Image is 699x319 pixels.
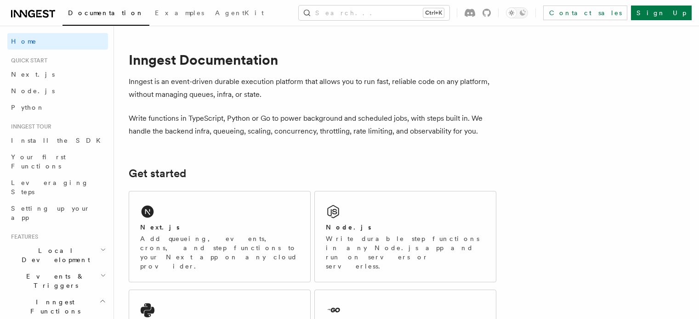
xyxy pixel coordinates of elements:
[423,8,444,17] kbd: Ctrl+K
[299,6,449,20] button: Search...Ctrl+K
[63,3,149,26] a: Documentation
[7,123,51,130] span: Inngest tour
[543,6,627,20] a: Contact sales
[11,71,55,78] span: Next.js
[129,51,496,68] h1: Inngest Documentation
[140,223,180,232] h2: Next.js
[7,33,108,50] a: Home
[11,87,55,95] span: Node.js
[7,246,100,264] span: Local Development
[129,75,496,101] p: Inngest is an event-driven durable execution platform that allows you to run fast, reliable code ...
[149,3,210,25] a: Examples
[7,200,108,226] a: Setting up your app
[7,268,108,294] button: Events & Triggers
[11,205,90,221] span: Setting up your app
[11,37,37,46] span: Home
[140,234,299,271] p: Add queueing, events, crons, and step functions to your Next app on any cloud provider.
[129,167,186,180] a: Get started
[7,174,108,200] a: Leveraging Steps
[155,9,204,17] span: Examples
[7,297,99,316] span: Inngest Functions
[11,104,45,111] span: Python
[7,233,38,241] span: Features
[129,112,496,138] p: Write functions in TypeScript, Python or Go to power background and scheduled jobs, with steps bu...
[215,9,264,17] span: AgentKit
[11,137,106,144] span: Install the SDK
[326,234,485,271] p: Write durable step functions in any Node.js app and run on servers or serverless.
[68,9,144,17] span: Documentation
[7,149,108,174] a: Your first Functions
[11,153,66,170] span: Your first Functions
[7,66,108,83] a: Next.js
[631,6,692,20] a: Sign Up
[11,179,89,196] span: Leveraging Steps
[7,83,108,99] a: Node.js
[7,57,47,64] span: Quick start
[7,132,108,149] a: Install the SDK
[7,99,108,116] a: Python
[210,3,269,25] a: AgentKit
[7,242,108,268] button: Local Development
[7,272,100,290] span: Events & Triggers
[129,191,311,282] a: Next.jsAdd queueing, events, crons, and step functions to your Next app on any cloud provider.
[506,7,528,18] button: Toggle dark mode
[326,223,371,232] h2: Node.js
[314,191,496,282] a: Node.jsWrite durable step functions in any Node.js app and run on servers or serverless.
